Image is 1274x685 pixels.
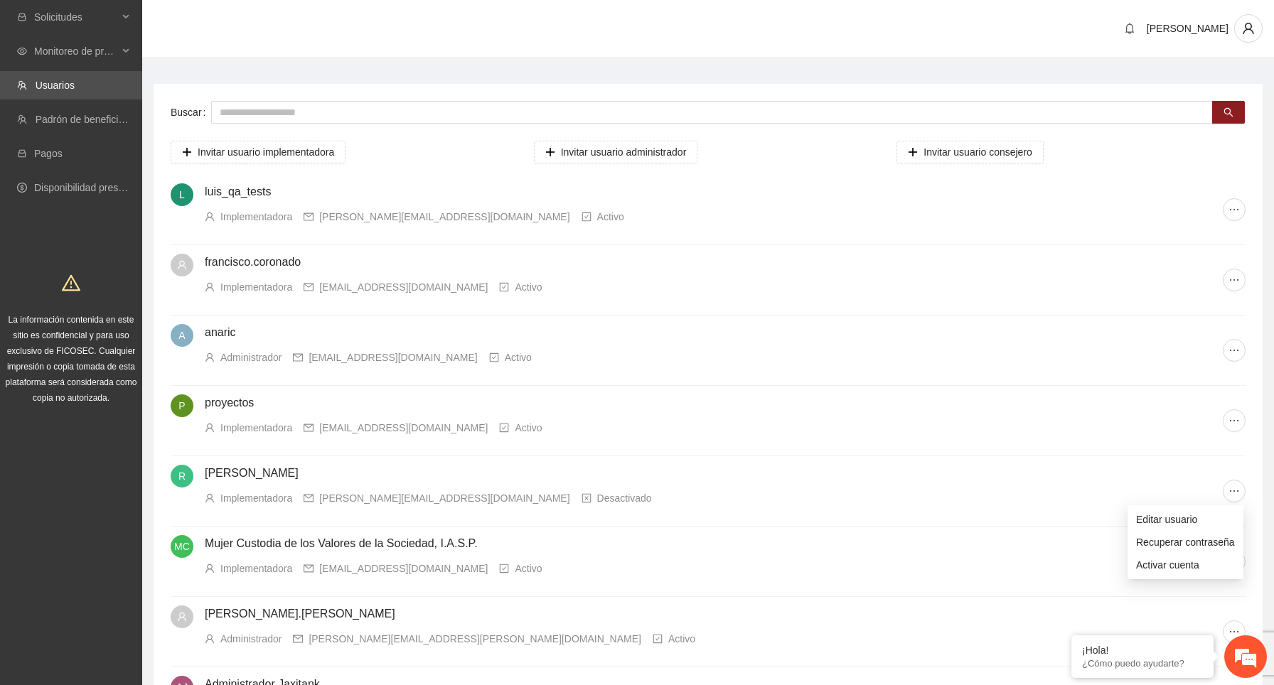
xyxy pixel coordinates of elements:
span: plus [545,147,555,158]
span: user [205,634,215,644]
span: Invitar usuario consejero [924,144,1032,160]
button: plusInvitar usuario administrador [534,141,698,163]
a: Pagos [34,148,63,159]
span: Recuperar contraseña [1136,534,1235,550]
span: check-square [499,563,509,573]
h4: [PERSON_NAME].[PERSON_NAME] [205,605,1223,622]
span: plus [182,147,192,158]
div: Implementadora [220,209,292,225]
span: mail [293,352,303,362]
div: Implementadora [220,420,292,436]
span: mail [293,634,303,644]
span: user [177,260,187,270]
div: Implementadora [220,279,292,295]
span: user [205,212,215,222]
div: Implementadora [220,561,292,576]
button: ellipsis [1223,480,1246,502]
a: [PERSON_NAME] [205,467,299,479]
button: ellipsis [1223,620,1246,643]
div: Activo [597,209,624,225]
span: close-square [582,493,591,503]
a: Usuarios [36,80,75,91]
div: ¡Hola! [1082,644,1203,656]
span: user [205,282,215,292]
div: [PERSON_NAME][EMAIL_ADDRESS][DOMAIN_NAME] [319,490,569,506]
a: Padrón de beneficiarios [36,114,140,125]
span: bell [1119,23,1140,34]
span: check-square [499,423,509,433]
button: ellipsis [1223,339,1246,362]
span: user [1235,22,1262,35]
span: R [178,465,186,487]
span: plus [908,147,918,158]
label: Buscar [171,101,211,124]
span: [PERSON_NAME] [1147,23,1228,34]
span: Invitar usuario administrador [561,144,687,160]
a: francisco.coronado [205,256,301,268]
span: ellipsis [1224,485,1245,497]
span: user [205,423,215,433]
span: check-square [653,634,663,644]
a: luis_qa_tests [205,185,271,198]
span: Activar cuenta [1136,557,1235,573]
button: search [1212,101,1245,124]
span: La información contenida en este sitio es confidencial y para uso exclusivo de FICOSEC. Cualquier... [6,315,137,403]
div: [PERSON_NAME][EMAIL_ADDRESS][PERSON_NAME][DOMAIN_NAME] [309,631,641,647]
span: check-square [582,212,591,222]
div: [EMAIL_ADDRESS][DOMAIN_NAME] [319,420,488,436]
span: ellipsis [1224,345,1245,356]
a: Mujer Custodia de los Valores de la Sociedad, I.A.S.P. [205,537,478,549]
span: warning [62,274,80,292]
span: Invitar usuario implementadora [198,144,334,160]
div: Activo [668,631,695,647]
span: P [178,394,185,417]
span: mail [304,563,314,573]
div: Activo [515,279,542,295]
span: mail [304,212,314,222]
button: ellipsis [1223,269,1246,291]
span: mail [304,282,314,292]
span: inbox [17,12,27,22]
span: Monitoreo de proyectos [34,37,118,65]
div: [EMAIL_ADDRESS][DOMAIN_NAME] [319,561,488,576]
button: ellipsis [1223,409,1246,432]
div: Activo [505,350,532,365]
span: L [179,183,185,206]
span: Solicitudes [34,3,118,31]
span: A [178,324,185,347]
div: Activo [515,420,542,436]
a: proyectos [205,397,254,409]
div: Activo [515,561,542,576]
span: ellipsis [1224,274,1245,286]
span: user [177,612,187,622]
a: Disponibilidad presupuestal [34,182,156,193]
span: MC [174,535,190,558]
div: Administrador [220,350,282,365]
button: bell [1118,17,1141,40]
span: ellipsis [1224,626,1245,637]
span: search [1224,107,1233,119]
span: eye [17,46,27,56]
span: user [205,352,215,362]
span: check-square [489,352,499,362]
span: check-square [499,282,509,292]
span: user [205,563,215,573]
button: ellipsis [1223,198,1246,221]
button: user [1234,14,1263,43]
div: Desactivado [597,490,652,506]
p: ¿Cómo puedo ayudarte? [1082,658,1203,669]
h4: anaric [205,324,1223,341]
span: user [205,493,215,503]
span: mail [304,493,314,503]
div: [PERSON_NAME][EMAIL_ADDRESS][DOMAIN_NAME] [319,209,569,225]
span: Editar usuario [1136,512,1235,527]
div: [EMAIL_ADDRESS][DOMAIN_NAME] [319,279,488,295]
button: plusInvitar usuario implementadora [171,141,346,163]
div: Administrador [220,631,282,647]
span: mail [304,423,314,433]
span: ellipsis [1224,415,1245,426]
div: [EMAIL_ADDRESS][DOMAIN_NAME] [309,350,477,365]
button: plusInvitar usuario consejero [896,141,1044,163]
span: ellipsis [1224,204,1245,215]
div: Implementadora [220,490,292,506]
